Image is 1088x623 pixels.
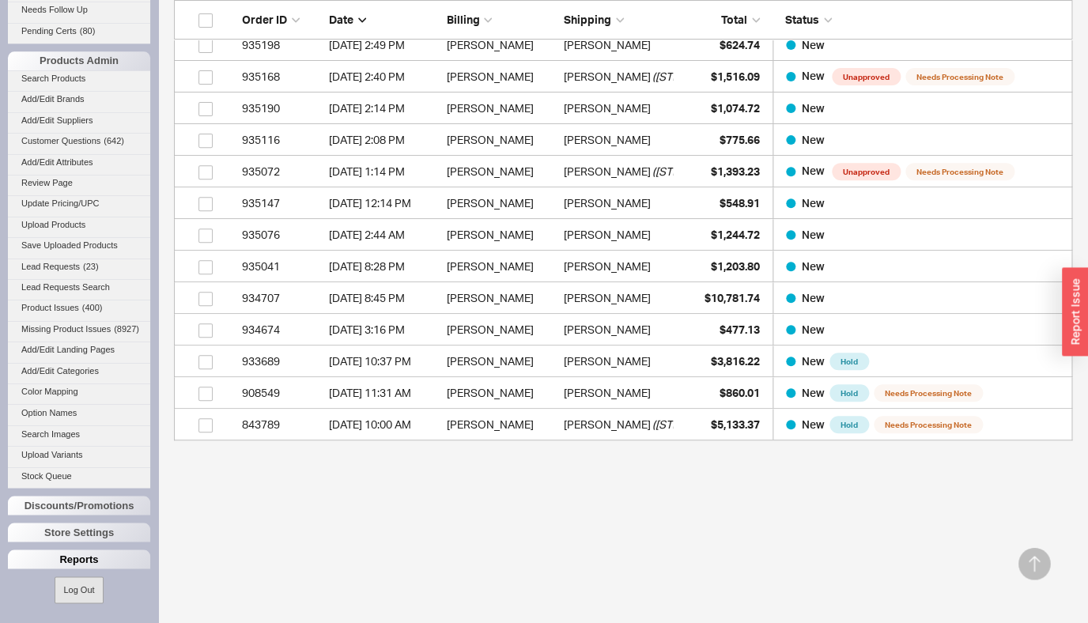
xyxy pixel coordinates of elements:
[329,345,438,377] div: 8/12/25 10:37 PM
[8,259,150,275] a: Lead Requests(23)
[174,314,1072,345] a: 934674[DATE] 3:16 PM[PERSON_NAME][PERSON_NAME]$477.13New
[8,321,150,338] a: Missing Product Issues(8927)
[8,383,150,400] a: Color Mapping
[8,154,150,171] a: Add/Edit Attributes
[83,262,99,271] span: ( 23 )
[802,386,825,399] span: New
[564,251,651,282] div: [PERSON_NAME]
[329,12,438,28] div: Date
[242,282,321,314] div: 934707
[711,417,760,431] span: $5,133.37
[8,237,150,254] a: Save Uploaded Products
[446,61,555,93] div: [PERSON_NAME]
[21,136,100,145] span: Customer Questions
[446,282,555,314] div: [PERSON_NAME]
[681,12,760,28] div: Total
[8,446,150,463] a: Upload Variants
[8,549,150,568] div: Reports
[21,26,77,36] span: Pending Certs
[829,416,869,433] span: Hold
[564,345,651,377] div: [PERSON_NAME]
[329,314,438,345] div: 8/18/25 3:16 PM
[8,51,150,70] div: Products Admin
[8,23,150,40] a: Pending Certs(80)
[174,61,1072,93] a: 935168[DATE] 2:40 PM[PERSON_NAME][PERSON_NAME]([STREET_ADDRESS][PERSON_NAME])$1,516.09New Unappro...
[720,133,760,146] span: $775.66
[82,303,103,312] span: ( 400 )
[8,91,150,108] a: Add/Edit Brands
[8,175,150,191] a: Review Page
[21,262,80,271] span: Lead Requests
[55,576,103,602] button: Log Out
[8,523,150,542] div: Store Settings
[446,409,555,440] div: [PERSON_NAME]
[21,5,88,14] span: Needs Follow Up
[242,187,321,219] div: 935147
[329,61,438,93] div: 8/20/25 2:40 PM
[711,354,760,368] span: $3,816.22
[8,425,150,442] a: Search Images
[802,196,825,210] span: New
[242,12,321,28] div: Order ID
[802,164,827,177] span: New
[874,416,983,433] span: Needs Processing Note
[785,13,819,26] span: Status
[242,314,321,345] div: 934674
[242,13,287,26] span: Order ID
[8,300,150,316] a: Product Issues(400)
[329,377,438,409] div: 8/5/25 11:31 AM
[174,409,1072,440] a: 843789[DATE] 10:00 AM[PERSON_NAME][PERSON_NAME]([STREET_ADDRESS])$5,133.37New HoldNeeds Processin...
[174,156,1072,187] a: 935072[DATE] 1:14 PM[PERSON_NAME][PERSON_NAME]([STREET_ADDRESS][PERSON_NAME][PERSON_NAME])$1,393....
[242,61,321,93] div: 935168
[720,38,760,51] span: $624.74
[802,323,825,336] span: New
[174,93,1072,124] a: 935190[DATE] 2:14 PM[PERSON_NAME][PERSON_NAME]$1,074.72New
[329,251,438,282] div: 8/19/25 8:28 PM
[802,417,825,431] span: New
[8,496,150,515] div: Discounts/Promotions
[329,93,438,124] div: 8/20/25 2:14 PM
[174,345,1072,377] a: 933689[DATE] 10:37 PM[PERSON_NAME][PERSON_NAME]$3,816.22New Hold
[329,219,438,251] div: 8/20/25 2:44 AM
[174,251,1072,282] a: 935041[DATE] 8:28 PM[PERSON_NAME][PERSON_NAME]$1,203.80New
[174,282,1072,314] a: 934707[DATE] 8:45 PM[PERSON_NAME][PERSON_NAME]$10,781.74New
[446,345,555,377] div: [PERSON_NAME]
[564,12,673,28] div: Shipping
[711,101,760,115] span: $1,074.72
[905,163,1014,180] span: Needs Processing Note
[720,323,760,336] span: $477.13
[564,377,651,409] div: [PERSON_NAME]
[802,133,825,146] span: New
[8,70,150,87] a: Search Products
[21,303,79,312] span: Product Issues
[802,291,825,304] span: New
[174,377,1072,409] a: 908549[DATE] 11:31 AM[PERSON_NAME][PERSON_NAME]$860.01New HoldNeeds Processing Note
[721,13,747,26] span: Total
[8,133,150,149] a: Customer Questions(642)
[8,2,150,18] a: Needs Follow Up
[242,93,321,124] div: 935190
[446,251,555,282] div: [PERSON_NAME]
[446,156,555,187] div: [PERSON_NAME]
[564,156,651,187] div: [PERSON_NAME]
[242,251,321,282] div: 935041
[829,384,869,402] span: Hold
[564,124,651,156] div: [PERSON_NAME]
[446,93,555,124] div: [PERSON_NAME]
[8,217,150,233] a: Upload Products
[329,187,438,219] div: 8/20/25 12:14 PM
[802,228,825,241] span: New
[711,70,760,83] span: $1,516.09
[174,29,1072,61] a: 935198[DATE] 2:49 PM[PERSON_NAME][PERSON_NAME]$624.74New
[114,324,139,334] span: ( 8927 )
[8,195,150,212] a: Update Pricing/UPC
[802,101,825,115] span: New
[329,282,438,314] div: 8/18/25 8:45 PM
[773,12,1063,28] div: Status
[564,282,651,314] div: [PERSON_NAME]
[446,124,555,156] div: [PERSON_NAME]
[564,93,651,124] div: [PERSON_NAME]
[829,353,869,370] span: Hold
[832,163,901,180] span: Unapproved
[802,69,827,82] span: New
